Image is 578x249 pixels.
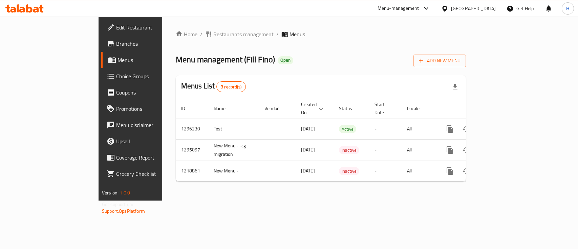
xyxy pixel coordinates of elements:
span: Locale [407,104,428,112]
a: Choice Groups [101,68,195,84]
button: Change Status [458,121,474,137]
span: Active [339,125,356,133]
span: Restaurants management [213,30,274,38]
a: Grocery Checklist [101,166,195,182]
th: Actions [436,98,512,119]
td: All [402,161,436,181]
button: more [442,121,458,137]
div: [GEOGRAPHIC_DATA] [451,5,496,12]
div: Total records count [216,81,246,92]
span: Grocery Checklist [116,170,190,178]
a: Upsell [101,133,195,149]
span: Branches [116,40,190,48]
div: Export file [447,79,463,95]
div: Menu-management [378,4,419,13]
td: - [369,139,402,161]
a: Restaurants management [205,30,274,38]
span: [DATE] [301,124,315,133]
span: Get support on: [102,200,133,209]
button: Change Status [458,163,474,179]
a: Menu disclaimer [101,117,195,133]
span: Coupons [116,88,190,97]
button: Add New Menu [413,55,466,67]
span: Vendor [264,104,287,112]
td: - [369,119,402,139]
span: H [566,5,569,12]
span: Promotions [116,105,190,113]
table: enhanced table [176,98,512,182]
td: All [402,119,436,139]
h2: Menus List [181,81,246,92]
button: more [442,163,458,179]
a: Support.OpsPlatform [102,207,145,215]
a: Edit Restaurant [101,19,195,36]
a: Coupons [101,84,195,101]
td: New Menu - -cg migration [208,139,259,161]
li: / [276,30,279,38]
span: Inactive [339,167,359,175]
a: Coverage Report [101,149,195,166]
span: Coverage Report [116,153,190,162]
span: [DATE] [301,145,315,154]
div: Open [278,56,293,64]
span: Status [339,104,361,112]
span: Menu management ( Fill Fino ) [176,52,275,67]
nav: breadcrumb [176,30,466,38]
span: Menu disclaimer [116,121,190,129]
span: Menus [290,30,305,38]
span: Name [214,104,234,112]
span: Version: [102,188,119,197]
a: Menus [101,52,195,68]
span: Menus [117,56,190,64]
span: 1.0.0 [120,188,130,197]
td: - [369,161,402,181]
span: Upsell [116,137,190,145]
td: All [402,139,436,161]
td: Test [208,119,259,139]
span: Start Date [374,100,393,117]
li: / [200,30,202,38]
span: Inactive [339,146,359,154]
span: Created On [301,100,325,117]
button: Change Status [458,142,474,158]
span: Choice Groups [116,72,190,80]
a: Promotions [101,101,195,117]
span: Open [278,57,293,63]
span: 3 record(s) [217,84,245,90]
span: [DATE] [301,166,315,175]
span: Edit Restaurant [116,23,190,32]
a: Branches [101,36,195,52]
td: New Menu - [208,161,259,181]
span: Add New Menu [419,57,461,65]
button: more [442,142,458,158]
span: ID [181,104,194,112]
